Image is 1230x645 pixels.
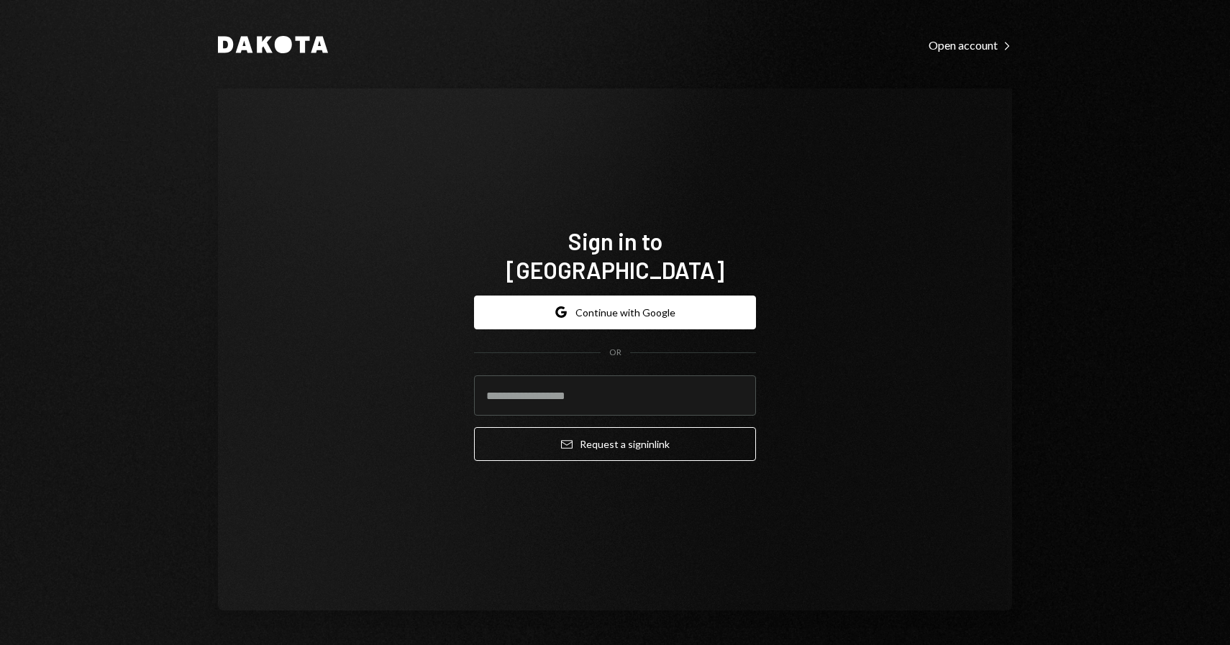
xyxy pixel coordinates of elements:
button: Request a signinlink [474,427,756,461]
div: Open account [929,38,1012,52]
div: OR [609,347,621,359]
h1: Sign in to [GEOGRAPHIC_DATA] [474,227,756,284]
a: Open account [929,37,1012,52]
button: Continue with Google [474,296,756,329]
